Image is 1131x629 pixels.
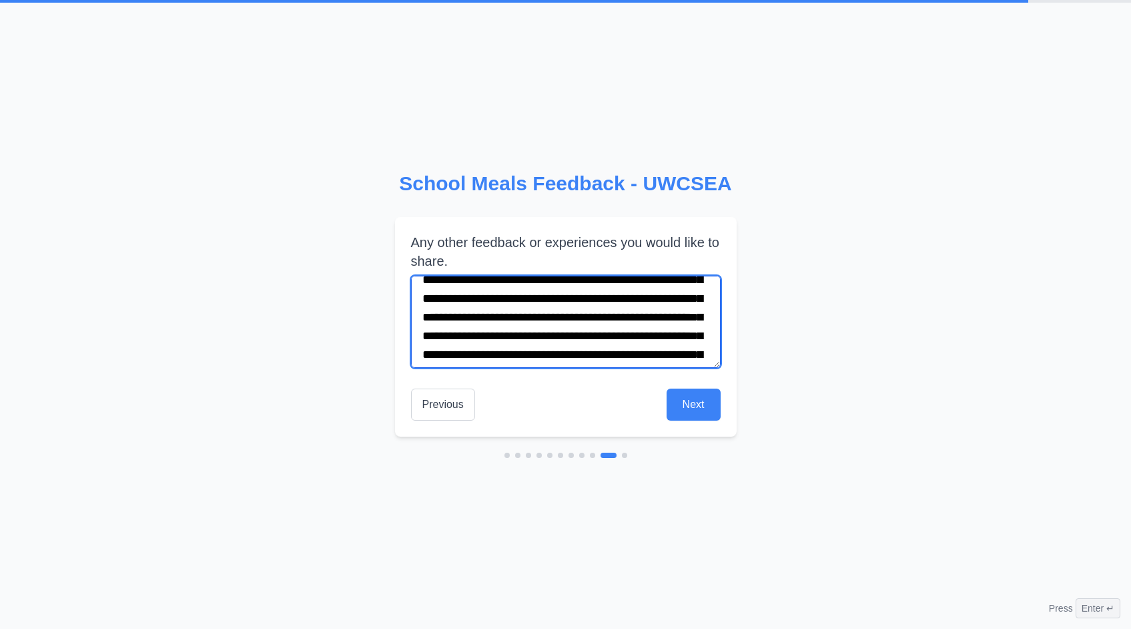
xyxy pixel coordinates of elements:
label: Any other feedback or experiences you would like to share. [411,233,721,270]
h2: School Meals Feedback - UWCSEA [395,172,737,196]
button: Next [667,389,721,421]
button: Previous [411,389,475,421]
span: Enter ↵ [1076,598,1120,618]
div: Press [1049,598,1120,618]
